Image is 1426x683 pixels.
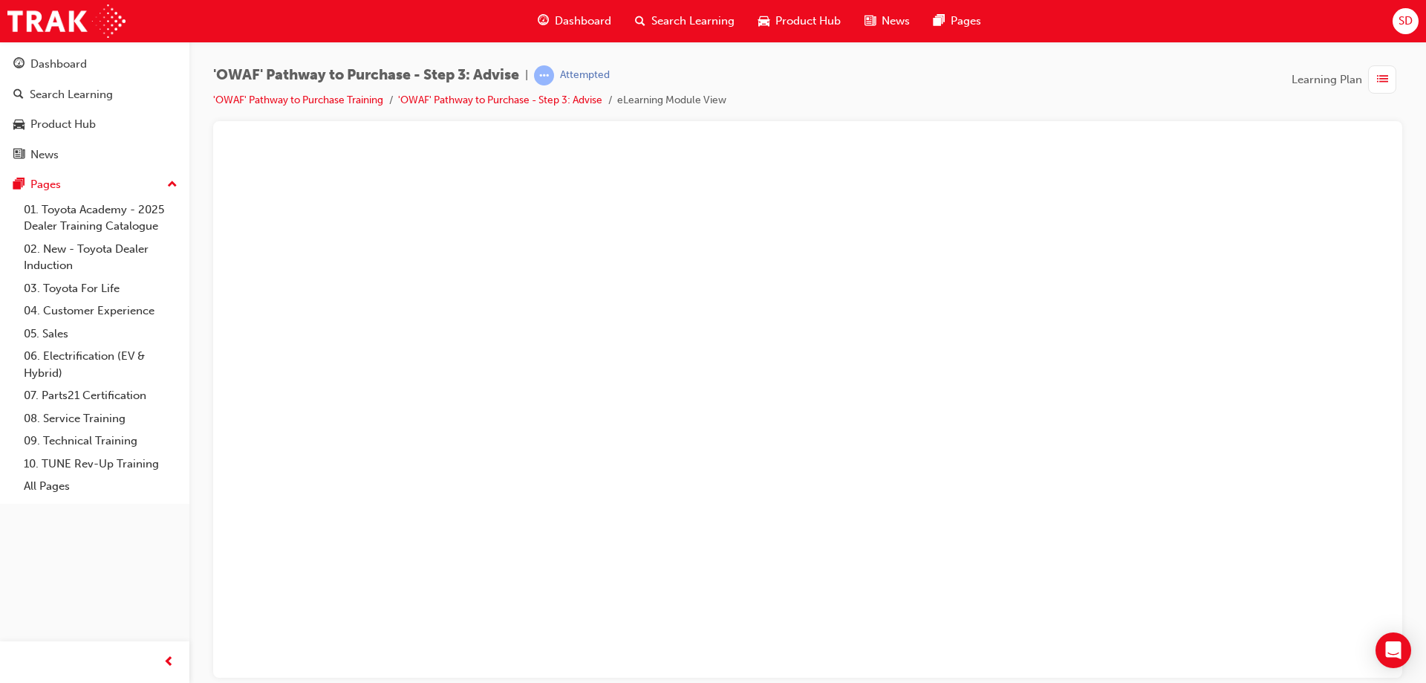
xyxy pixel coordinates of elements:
[555,13,611,30] span: Dashboard
[18,345,183,384] a: 06. Electrification (EV & Hybrid)
[7,4,126,38] img: Trak
[853,6,922,36] a: news-iconNews
[617,92,726,109] li: eLearning Module View
[167,175,178,195] span: up-icon
[18,277,183,300] a: 03. Toyota For Life
[1399,13,1413,30] span: SD
[775,13,841,30] span: Product Hub
[6,171,183,198] button: Pages
[13,149,25,162] span: news-icon
[18,300,183,323] a: 04. Customer Experience
[6,51,183,78] a: Dashboard
[922,6,993,36] a: pages-iconPages
[18,407,183,430] a: 08. Service Training
[13,178,25,192] span: pages-icon
[18,323,183,346] a: 05. Sales
[18,453,183,476] a: 10. TUNE Rev-Up Training
[6,111,183,138] a: Product Hub
[1292,71,1362,88] span: Learning Plan
[18,198,183,238] a: 01. Toyota Academy - 2025 Dealer Training Catalogue
[1377,71,1388,89] span: list-icon
[30,146,59,164] div: News
[525,67,528,84] span: |
[13,58,25,71] span: guage-icon
[746,6,853,36] a: car-iconProduct Hub
[560,68,610,82] div: Attempted
[213,67,519,84] span: 'OWAF' Pathway to Purchase - Step 3: Advise
[1292,65,1402,94] button: Learning Plan
[30,86,113,103] div: Search Learning
[13,118,25,132] span: car-icon
[651,13,735,30] span: Search Learning
[6,81,183,109] a: Search Learning
[1375,632,1411,668] div: Open Intercom Messenger
[534,65,554,85] span: learningRecordVerb_ATTEMPT-icon
[18,475,183,498] a: All Pages
[1393,8,1419,34] button: SD
[635,12,645,30] span: search-icon
[538,12,549,30] span: guage-icon
[13,88,24,102] span: search-icon
[758,12,769,30] span: car-icon
[623,6,746,36] a: search-iconSearch Learning
[30,176,61,193] div: Pages
[163,653,175,672] span: prev-icon
[398,94,602,106] a: 'OWAF' Pathway to Purchase - Step 3: Advise
[30,116,96,133] div: Product Hub
[6,48,183,171] button: DashboardSearch LearningProduct HubNews
[526,6,623,36] a: guage-iconDashboard
[6,141,183,169] a: News
[865,12,876,30] span: news-icon
[951,13,981,30] span: Pages
[934,12,945,30] span: pages-icon
[213,94,383,106] a: 'OWAF' Pathway to Purchase Training
[882,13,910,30] span: News
[30,56,87,73] div: Dashboard
[18,430,183,453] a: 09. Technical Training
[18,238,183,277] a: 02. New - Toyota Dealer Induction
[18,384,183,407] a: 07. Parts21 Certification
